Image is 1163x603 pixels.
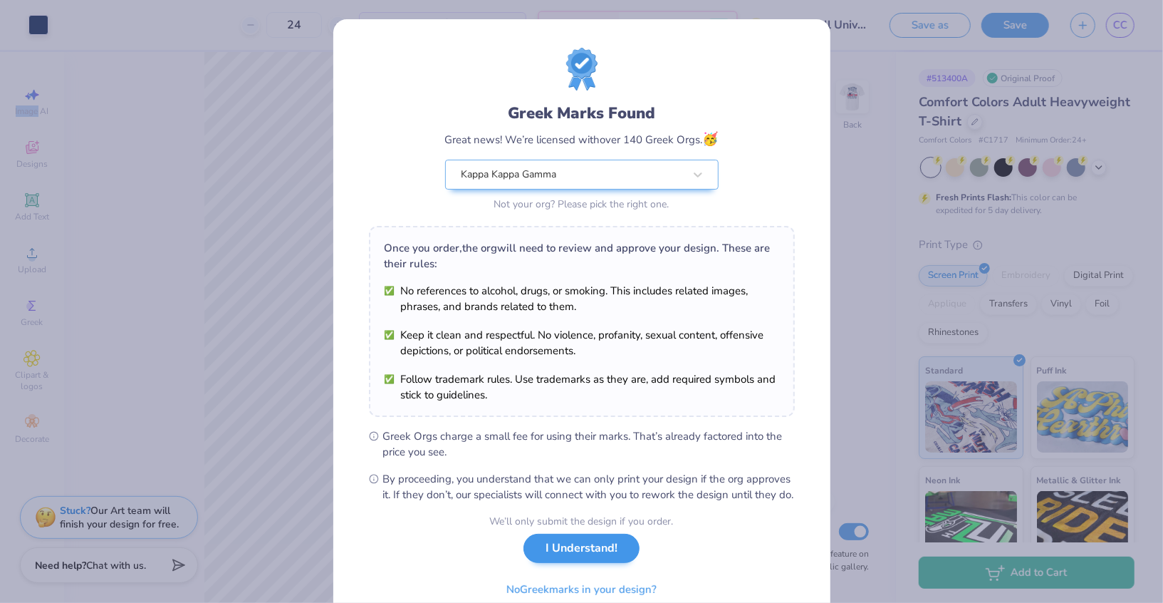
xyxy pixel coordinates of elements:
img: license-marks-badge.png [566,48,598,91]
li: No references to alcohol, drugs, or smoking. This includes related images, phrases, and brands re... [385,283,779,314]
div: Not your org? Please pick the right one. [445,197,719,212]
div: Greek Marks Found [445,102,719,125]
span: By proceeding, you understand that we can only print your design if the org approves it. If they ... [383,471,795,502]
button: I Understand! [523,534,640,563]
div: Great news! We’re licensed with over 140 Greek Orgs. [445,130,719,149]
li: Follow trademark rules. Use trademarks as they are, add required symbols and stick to guidelines. [385,371,779,403]
span: 🥳 [703,130,719,148]
span: Greek Orgs charge a small fee for using their marks. That’s already factored into the price you see. [383,428,795,460]
div: We’ll only submit the design if you order. [490,514,674,529]
div: Once you order, the org will need to review and approve your design. These are their rules: [385,240,779,272]
li: Keep it clean and respectful. No violence, profanity, sexual content, offensive depictions, or po... [385,327,779,359]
